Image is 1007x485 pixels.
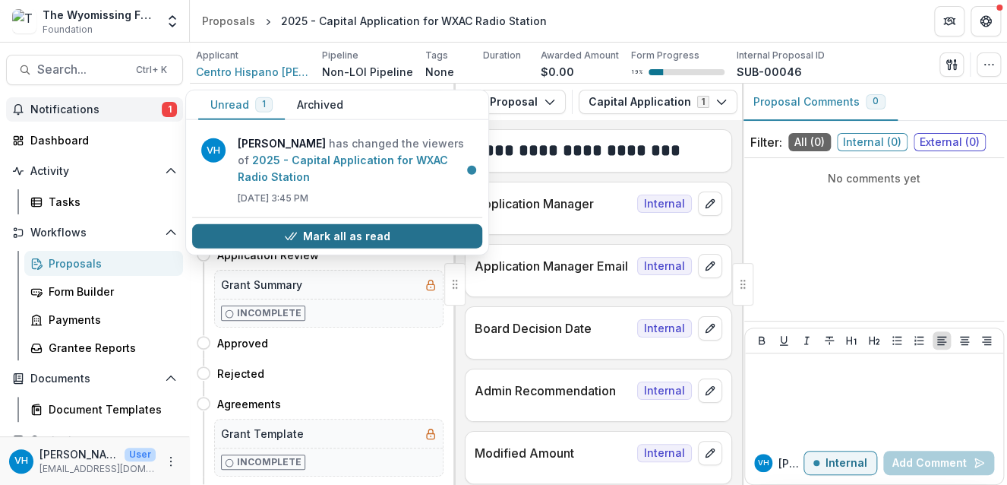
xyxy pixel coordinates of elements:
p: Applicant [196,49,238,62]
a: Grantee Reports [24,335,183,360]
p: Tags [425,49,448,62]
a: Proposals [196,10,261,32]
span: Search... [37,62,127,77]
span: All ( 0 ) [788,133,831,151]
button: Internal [803,451,877,475]
button: Proposal Comments [741,84,898,121]
span: Internal [637,195,692,213]
button: More [162,452,180,471]
div: Proposals [202,13,255,29]
h4: Agreements [217,396,281,412]
button: edit [698,254,722,278]
button: Get Help [971,6,1001,36]
button: Unread [198,90,285,120]
p: $0.00 [541,64,574,80]
button: Align Center [955,331,974,350]
p: Board Decision Date [475,319,631,338]
div: Document Templates [49,401,171,417]
button: Notifications1 [6,97,183,122]
a: Form Builder [24,279,183,304]
button: Underline [775,331,793,350]
nav: breadcrumb [196,10,553,32]
button: Capital Application1 [579,90,737,114]
p: Internal [825,457,867,470]
p: Form Progress [631,49,699,62]
p: [EMAIL_ADDRESS][DOMAIN_NAME] [39,462,156,476]
div: Valeri Harteg [758,459,769,467]
span: Workflows [30,227,159,239]
button: Heading 1 [842,331,860,350]
button: Open Contacts [6,428,183,452]
button: Proposal [462,90,566,114]
div: Grantee Reports [49,340,171,356]
a: 2025 - Capital Application for WXAC Radio Station [238,154,448,183]
div: The Wyomissing Foundation [43,7,156,23]
p: [PERSON_NAME] [39,446,118,462]
div: Payments [49,312,171,328]
span: Internal [637,319,692,338]
p: None [425,64,454,80]
a: Document Templates [24,397,183,422]
button: edit [698,379,722,403]
button: Open Activity [6,159,183,183]
a: Payments [24,307,183,332]
button: edit [698,441,722,465]
span: Internal ( 0 ) [837,133,908,151]
p: has changed the viewers of [238,135,473,185]
p: Application Manager Email [475,257,631,275]
button: Bullet List [888,331,906,350]
p: Pipeline [322,49,358,62]
button: Align Right [977,331,996,350]
p: Modified Amount [475,444,631,462]
button: Open entity switcher [162,6,183,36]
p: 19 % [631,67,642,78]
p: Incomplete [237,306,301,320]
span: External ( 0 ) [914,133,986,151]
button: Bold [753,331,771,350]
div: Tasks [49,194,171,210]
div: Proposals [49,255,171,271]
button: Open Documents [6,366,183,391]
button: Partners [934,6,964,36]
span: Internal [637,257,692,275]
button: Strike [820,331,838,350]
button: Mark all as read [192,224,482,249]
span: Contacts [30,434,159,447]
a: Tasks [24,189,183,214]
h5: Grant Summary [221,277,302,293]
p: Awarded Amount [541,49,619,62]
button: Open Workflows [6,220,183,245]
span: Centro Hispano [PERSON_NAME] Inc [196,64,310,80]
div: Ctrl + K [133,62,170,78]
span: Activity [30,165,159,178]
div: Form Builder [49,284,171,300]
p: Application Manager [475,195,631,213]
button: Italicize [797,331,816,350]
div: Valeri Harteg [14,456,28,466]
button: Align Left [933,331,951,350]
span: Notifications [30,103,162,116]
img: The Wyomissing Foundation [12,9,36,33]
button: edit [698,192,722,216]
p: User [125,448,156,461]
p: [PERSON_NAME] [778,455,803,471]
span: 1 [162,102,177,117]
button: Ordered List [910,331,928,350]
span: 1 [262,99,266,109]
p: SUB-00046 [737,64,802,80]
a: Proposals [24,251,183,276]
span: Foundation [43,23,93,36]
span: Documents [30,372,159,385]
p: No comments yet [750,170,998,186]
div: Dashboard [30,132,171,148]
span: 0 [873,96,879,106]
p: Filter: [750,133,782,151]
p: Non-LOI Pipeline [322,64,413,80]
button: Search... [6,55,183,85]
p: Duration [483,49,521,62]
button: Archived [285,90,355,120]
button: edit [698,316,722,341]
h4: Rejected [217,366,264,382]
p: Incomplete [237,455,301,469]
h5: Grant Template [221,426,304,442]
